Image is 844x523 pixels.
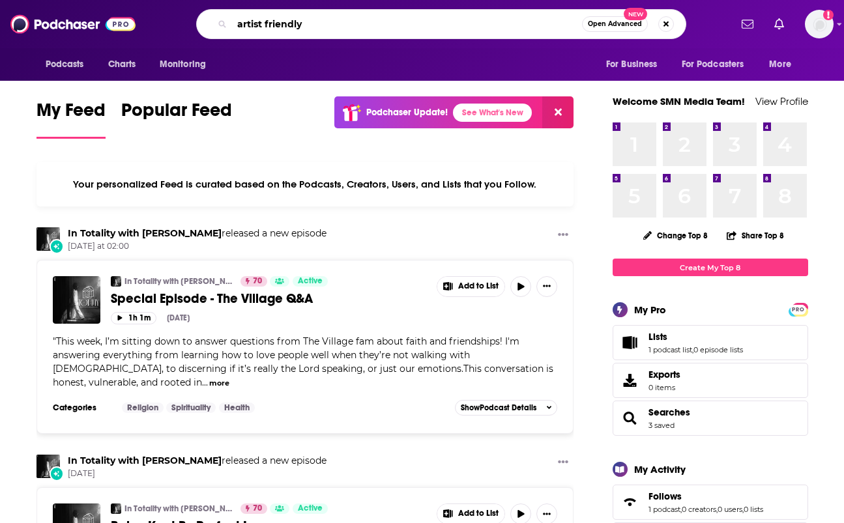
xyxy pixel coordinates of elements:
span: This week, I’m sitting down to answer questions from The Village fam about faith and friendships!... [53,335,553,388]
span: Exports [617,371,643,389]
a: Show notifications dropdown [736,13,759,35]
span: For Podcasters [682,55,744,74]
svg: Add a profile image [823,10,834,20]
a: In Totality with Megan Ashley [68,227,222,239]
span: [DATE] at 02:00 [68,241,327,252]
a: 3 saved [648,421,675,430]
span: 70 [253,275,262,288]
div: New Episode [50,239,64,253]
a: Exports [613,363,808,398]
img: User Profile [805,10,834,38]
a: 1 podcast list [648,345,692,354]
h3: released a new episode [68,455,327,467]
div: Your personalized Feed is curated based on the Podcasts, Creators, Users, and Lists that you Follow. [36,162,574,206]
a: Charts [100,52,144,77]
a: 0 lists [744,505,763,514]
a: Show notifications dropdown [769,13,789,35]
a: In Totality with Megan Ashley [36,227,60,251]
span: Podcasts [46,55,84,74]
a: Searches [617,409,643,427]
button: Show More Button [437,277,505,296]
span: Add to List [458,281,499,291]
span: Exports [648,369,680,380]
span: " [53,335,553,388]
span: Monitoring [160,55,206,74]
button: open menu [760,52,808,77]
a: Searches [648,406,690,418]
span: Popular Feed [121,99,232,129]
span: Active [298,275,323,288]
button: 1h 1m [111,312,156,324]
a: Active [293,503,328,514]
a: Welcome SMN Media Team! [613,95,745,107]
a: Health [219,403,255,413]
h3: released a new episode [68,227,327,240]
span: Lists [648,331,667,343]
span: Follows [613,485,808,520]
input: Search podcasts, credits, & more... [232,14,582,35]
div: [DATE] [167,313,190,322]
img: In Totality with Megan Ashley [36,455,60,478]
a: Popular Feed [121,99,232,139]
a: Follows [648,490,763,502]
button: Change Top 8 [635,227,716,244]
span: Charts [108,55,136,74]
span: More [769,55,791,74]
span: Follows [648,490,682,502]
a: 70 [240,276,267,287]
a: Special Episode - The Village Q&A [111,290,428,307]
a: In Totality with [PERSON_NAME] [124,503,232,514]
button: open menu [36,52,101,77]
div: Search podcasts, credits, & more... [196,9,686,39]
a: In Totality with Megan Ashley [68,455,222,466]
span: PRO [791,305,806,315]
button: Show More Button [553,227,574,244]
button: Show More Button [553,455,574,471]
button: more [209,378,229,389]
a: PRO [791,304,806,314]
div: My Activity [634,463,686,475]
span: Active [298,502,323,515]
div: My Pro [634,304,666,316]
a: Create My Top 8 [613,259,808,276]
a: My Feed [36,99,106,139]
span: Show Podcast Details [461,403,536,412]
button: open menu [673,52,763,77]
a: See What's New [453,104,532,122]
a: 0 episode lists [693,345,743,354]
img: Special Episode - The Village Q&A [53,276,100,324]
img: In Totality with Megan Ashley [111,276,121,287]
a: Lists [648,331,743,343]
a: Podchaser - Follow, Share and Rate Podcasts [10,12,136,36]
a: 0 creators [682,505,716,514]
span: Open Advanced [588,21,642,27]
a: 1 podcast [648,505,680,514]
img: In Totality with Megan Ashley [111,503,121,514]
h3: Categories [53,403,111,413]
button: ShowPodcast Details [455,400,558,416]
button: Show profile menu [805,10,834,38]
span: 0 items [648,383,680,392]
span: Lists [613,325,808,360]
a: Follows [617,493,643,511]
span: New [624,8,647,20]
span: , [716,505,718,514]
a: Religion [122,403,164,413]
a: In Totality with [PERSON_NAME] [124,276,232,287]
button: open menu [151,52,223,77]
a: View Profile [755,95,808,107]
button: Open AdvancedNew [582,16,648,32]
span: Add to List [458,509,499,518]
span: Searches [613,401,808,436]
a: 0 users [718,505,742,514]
span: , [692,345,693,354]
span: , [680,505,682,514]
span: For Business [606,55,658,74]
span: , [742,505,744,514]
div: New Episode [50,466,64,481]
span: Logged in as SonyAlexis [805,10,834,38]
button: open menu [597,52,674,77]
